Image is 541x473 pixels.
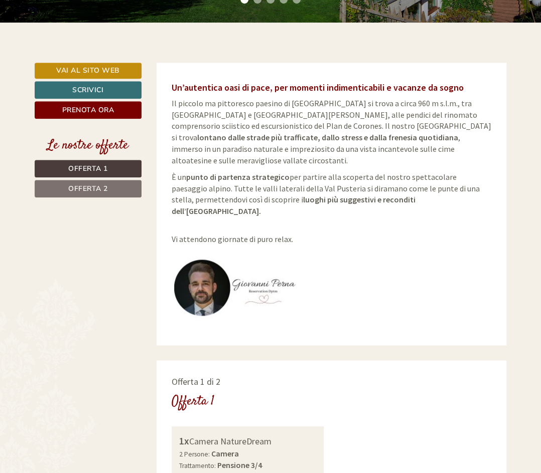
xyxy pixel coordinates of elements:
span: Vi attendono giornate di puro relax. [172,222,293,244]
a: Scrivici [35,81,142,99]
strong: lontano dalle strade più trafficate, dallo stress e dalla frenesia quotidiana [197,132,458,142]
div: Lei [173,29,305,37]
div: Offerta 1 [172,392,214,411]
span: Il piccolo ma pittoresco paesino di [GEOGRAPHIC_DATA] si trova a circa 960 m s.l.m., tra [GEOGRAP... [172,98,491,165]
button: Invia [269,264,321,282]
a: Vai al sito web [35,63,142,79]
img: user-135.jpg [172,250,297,325]
b: 1x [179,434,189,446]
b: Camera [211,448,239,458]
div: Le nostre offerte [35,136,142,155]
span: Offerta 1 di 2 [172,376,220,387]
span: È un per partire alla scoperta del nostro spettacolare paesaggio alpino. Tutte le valli laterali ... [172,172,480,216]
small: 13:01 [173,49,305,56]
div: Buon giorno, come possiamo aiutarla? [168,27,313,58]
strong: punto di partenza strategico [186,172,290,182]
div: Camera NatureDream [179,433,317,448]
b: Pensione 3/4 [217,459,262,469]
span: Offerta 1 [68,164,108,173]
div: [DATE] [142,8,178,25]
small: Trattamento: [179,461,216,469]
span: Un’autentica oasi di pace, per momenti indimenticabili e vacanze da sogno [172,82,464,93]
a: Prenota ora [35,101,142,119]
span: Offerta 2 [68,184,108,193]
small: 2 Persone: [179,449,210,458]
